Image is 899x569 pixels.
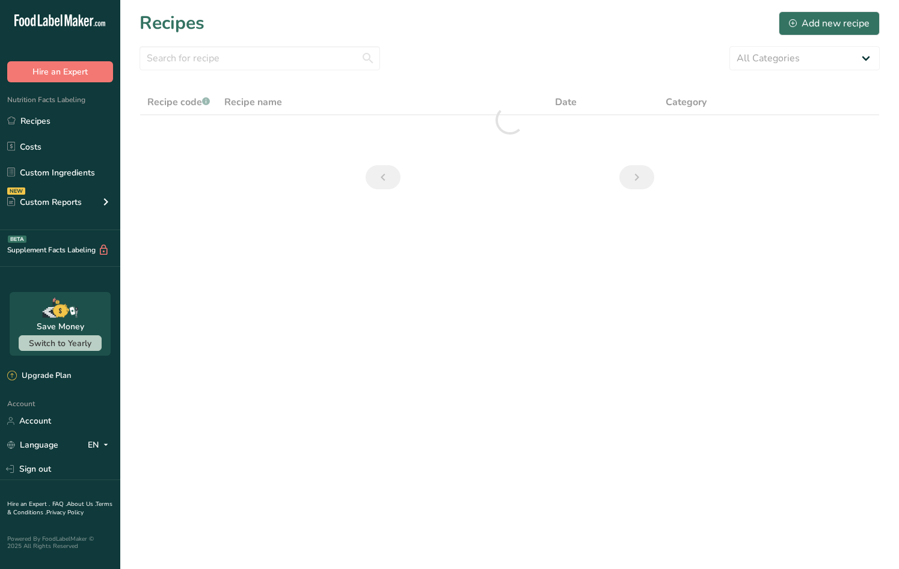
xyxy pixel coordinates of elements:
input: Search for recipe [140,46,380,70]
button: Hire an Expert [7,61,113,82]
div: EN [88,438,113,452]
button: Switch to Yearly [19,335,102,351]
button: Add new recipe [779,11,880,35]
div: Powered By FoodLabelMaker © 2025 All Rights Reserved [7,535,113,550]
a: FAQ . [52,500,67,508]
span: Switch to Yearly [29,338,91,349]
a: About Us . [67,500,96,508]
div: NEW [7,187,25,195]
div: Custom Reports [7,196,82,208]
a: Privacy Policy [46,508,84,517]
a: Hire an Expert . [7,500,50,508]
a: Terms & Conditions . [7,500,112,517]
a: Next page [619,165,654,189]
div: Add new recipe [789,16,870,31]
a: Language [7,434,58,455]
div: Save Money [37,320,84,333]
div: Upgrade Plan [7,370,71,382]
a: Previous page [366,165,400,189]
h1: Recipes [140,10,204,37]
div: BETA [8,236,26,243]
